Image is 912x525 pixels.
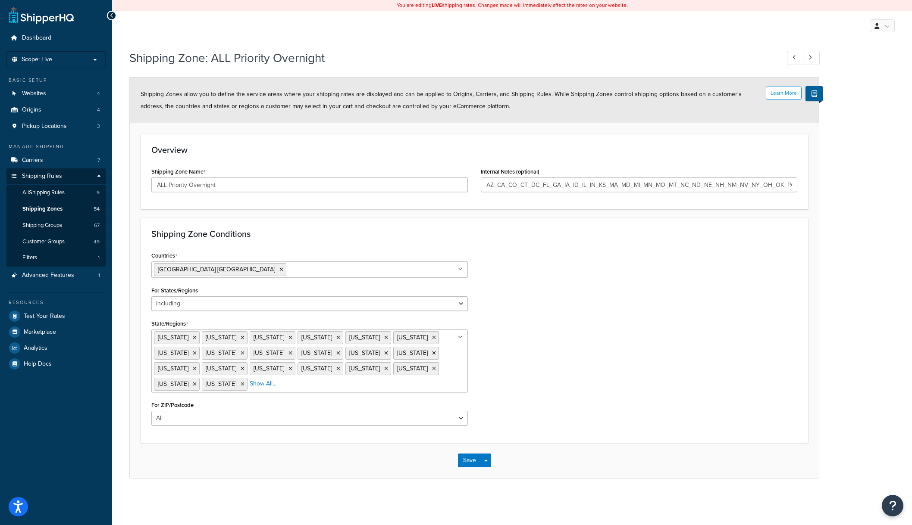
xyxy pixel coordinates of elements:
label: Shipping Zone Name [151,168,206,175]
span: [US_STATE] [397,333,428,342]
span: Advanced Features [22,272,74,279]
li: Shipping Rules [6,168,106,267]
label: For States/Regions [151,287,198,294]
a: Shipping Zones54 [6,201,106,217]
span: [US_STATE] [158,333,188,342]
a: Analytics [6,340,106,356]
a: AllShipping Rules9 [6,185,106,201]
span: Help Docs [24,360,52,368]
span: Websites [22,90,46,97]
h3: Overview [151,145,797,155]
span: 3 [97,123,100,130]
li: Filters [6,250,106,266]
span: [US_STATE] [349,364,380,373]
span: [US_STATE] [397,364,428,373]
a: Help Docs [6,356,106,372]
span: [US_STATE] [158,364,188,373]
span: Carriers [22,157,43,164]
a: Shipping Groups67 [6,217,106,233]
span: [US_STATE] [349,333,380,342]
a: Pickup Locations3 [6,118,106,134]
a: Show All... [250,379,276,388]
li: Carriers [6,152,106,168]
span: [GEOGRAPHIC_DATA] [GEOGRAPHIC_DATA] [158,265,275,274]
li: Customer Groups [6,234,106,250]
button: Save [458,454,481,467]
span: 49 [94,238,100,245]
label: Internal Notes (optional) [481,168,539,175]
button: Show Help Docs [805,86,823,101]
b: LIVE [432,1,442,9]
span: 67 [94,222,100,229]
label: State/Regions [151,320,188,327]
div: Manage Shipping [6,143,106,150]
span: 1 [98,272,100,279]
a: Next Record [803,51,820,65]
span: Shipping Rules [22,173,62,180]
span: Customer Groups [22,238,65,245]
span: [US_STATE] [397,348,428,357]
span: Marketplace [24,329,56,336]
li: Pickup Locations [6,118,106,134]
span: Analytics [24,345,47,352]
a: Websites4 [6,86,106,102]
span: [US_STATE] [254,364,284,373]
a: Dashboard [6,30,106,46]
span: [US_STATE] [301,348,332,357]
li: Shipping Zones [6,201,106,217]
a: Advanced Features1 [6,267,106,283]
span: Shipping Zones [22,205,63,213]
span: [US_STATE] [206,333,236,342]
div: Resources [6,299,106,306]
button: Learn More [766,87,802,99]
span: 7 [97,157,100,164]
span: 4 [97,106,100,114]
label: For ZIP/Postcode [151,402,194,408]
li: Advanced Features [6,267,106,283]
a: Customer Groups49 [6,234,106,250]
div: Basic Setup [6,77,106,84]
li: Origins [6,102,106,118]
span: [US_STATE] [301,333,332,342]
button: Open Resource Center [882,495,903,516]
span: Scope: Live [22,56,52,63]
li: Websites [6,86,106,102]
a: Origins4 [6,102,106,118]
span: [US_STATE] [206,364,236,373]
span: [US_STATE] [206,379,236,388]
li: Shipping Groups [6,217,106,233]
span: 1 [98,254,100,261]
span: [US_STATE] [158,379,188,388]
span: [US_STATE] [301,364,332,373]
span: Dashboard [22,34,51,42]
span: Pickup Locations [22,123,67,130]
span: [US_STATE] [158,348,188,357]
a: Filters1 [6,250,106,266]
span: [US_STATE] [206,348,236,357]
span: [US_STATE] [349,348,380,357]
a: Carriers7 [6,152,106,168]
h3: Shipping Zone Conditions [151,229,797,239]
h1: Shipping Zone: ALL Priority Overnight [129,50,771,66]
span: All Shipping Rules [22,189,65,196]
a: Shipping Rules [6,168,106,184]
span: Shipping Groups [22,222,62,229]
span: [US_STATE] [254,348,284,357]
span: Origins [22,106,41,114]
span: Shipping Zones allow you to define the service areas where your shipping rates are displayed and ... [141,90,742,111]
span: Test Your Rates [24,313,65,320]
span: 9 [97,189,100,196]
label: Countries [151,252,177,259]
a: Marketplace [6,324,106,340]
span: Filters [22,254,37,261]
a: Previous Record [787,51,804,65]
span: 54 [94,205,100,213]
span: 4 [97,90,100,97]
span: [US_STATE] [254,333,284,342]
a: Test Your Rates [6,308,106,324]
